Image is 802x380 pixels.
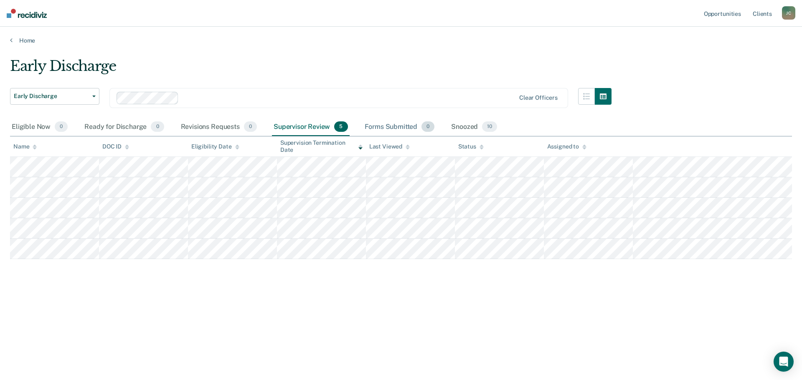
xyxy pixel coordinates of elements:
[782,6,795,20] div: J C
[7,9,47,18] img: Recidiviz
[191,143,239,150] div: Eligibility Date
[10,58,612,81] div: Early Discharge
[10,88,99,105] button: Early Discharge
[83,118,165,136] div: Ready for Discharge0
[782,6,795,20] button: JC
[774,352,794,372] div: Open Intercom Messenger
[55,121,68,132] span: 0
[13,143,37,150] div: Name
[519,94,558,101] div: Clear officers
[151,121,164,132] span: 0
[102,143,129,150] div: DOC ID
[363,118,437,136] div: Forms Submitted0
[272,118,350,136] div: Supervisor Review5
[14,93,89,100] span: Early Discharge
[421,121,434,132] span: 0
[10,37,792,44] a: Home
[449,118,499,136] div: Snoozed10
[10,118,69,136] div: Eligible Now0
[334,121,348,132] span: 5
[280,139,363,154] div: Supervision Termination Date
[547,143,586,150] div: Assigned to
[369,143,410,150] div: Last Viewed
[244,121,257,132] span: 0
[458,143,484,150] div: Status
[482,121,497,132] span: 10
[179,118,259,136] div: Revisions Requests0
